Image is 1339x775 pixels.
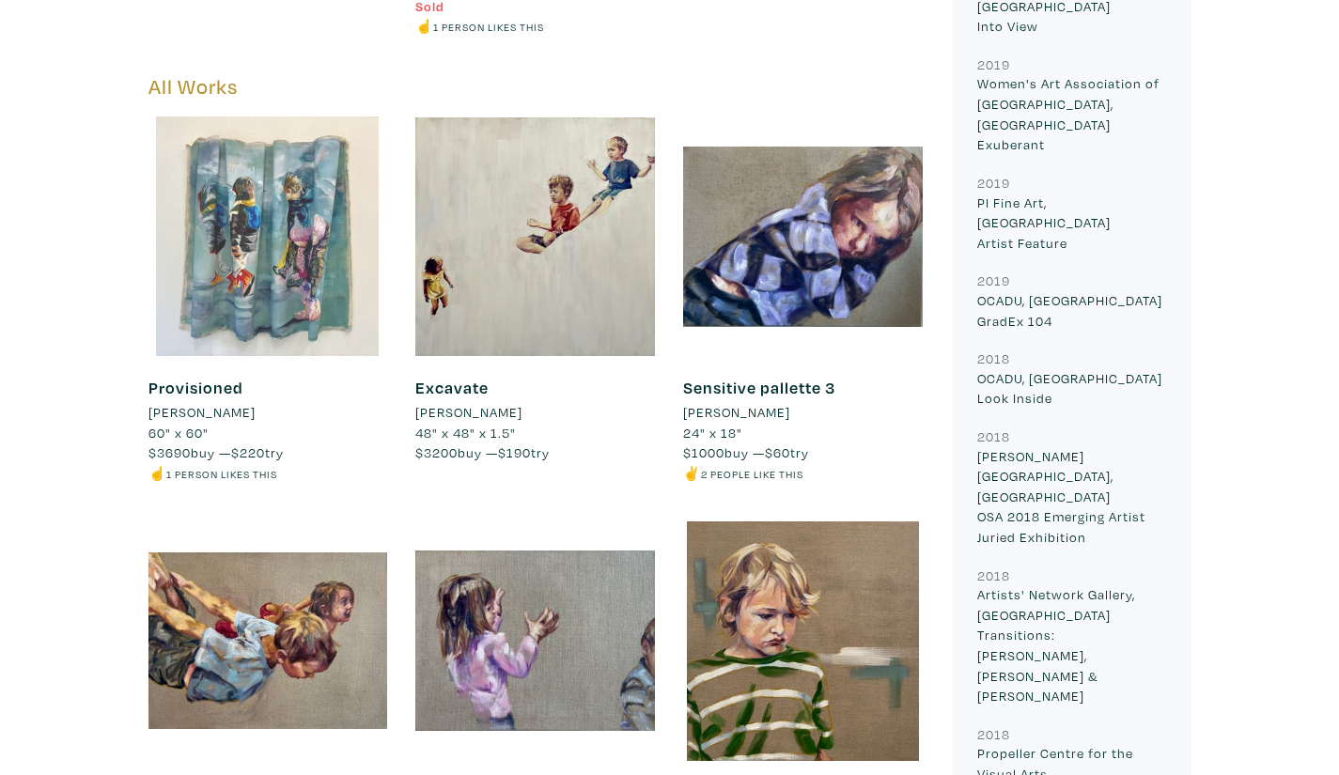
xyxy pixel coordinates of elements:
[415,443,458,461] span: $3200
[701,467,803,481] small: 2 people like this
[977,446,1166,548] p: [PERSON_NAME][GEOGRAPHIC_DATA], [GEOGRAPHIC_DATA] OSA 2018 Emerging Artist Juried Exhibition
[683,443,809,461] span: buy — try
[415,402,522,423] li: [PERSON_NAME]
[765,443,790,461] span: $60
[148,463,388,484] li: ☝️
[166,467,277,481] small: 1 person likes this
[683,402,923,423] a: [PERSON_NAME]
[683,377,835,398] a: Sensitive pallette 3
[977,290,1166,331] p: OCADU, [GEOGRAPHIC_DATA] GradEx 104
[977,174,1010,192] small: 2019
[683,463,923,484] li: ✌️
[683,424,742,442] span: 24" x 18"
[977,427,1010,445] small: 2018
[148,443,191,461] span: $3690
[231,443,265,461] span: $220
[977,55,1010,73] small: 2019
[977,73,1166,154] p: Women's Art Association of [GEOGRAPHIC_DATA], [GEOGRAPHIC_DATA] Exuberant
[433,20,544,34] small: 1 person likes this
[498,443,531,461] span: $190
[977,271,1010,289] small: 2019
[415,402,655,423] a: [PERSON_NAME]
[415,16,655,37] li: ☝️
[148,443,284,461] span: buy — try
[977,349,1010,367] small: 2018
[148,74,924,100] h5: All Works
[148,424,209,442] span: 60" x 60"
[415,424,516,442] span: 48" x 48" x 1.5"
[977,725,1010,743] small: 2018
[977,584,1166,706] p: Artists' Network Gallery, [GEOGRAPHIC_DATA] Transitions: [PERSON_NAME], [PERSON_NAME] & [PERSON_N...
[148,402,388,423] a: [PERSON_NAME]
[977,368,1166,409] p: OCADU, [GEOGRAPHIC_DATA] Look Inside
[977,566,1010,584] small: 2018
[415,443,550,461] span: buy — try
[415,377,489,398] a: Excavate
[683,443,724,461] span: $1000
[683,402,790,423] li: [PERSON_NAME]
[148,402,256,423] li: [PERSON_NAME]
[148,377,243,398] a: Provisioned
[977,193,1166,254] p: PI Fine Art, [GEOGRAPHIC_DATA] Artist Feature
